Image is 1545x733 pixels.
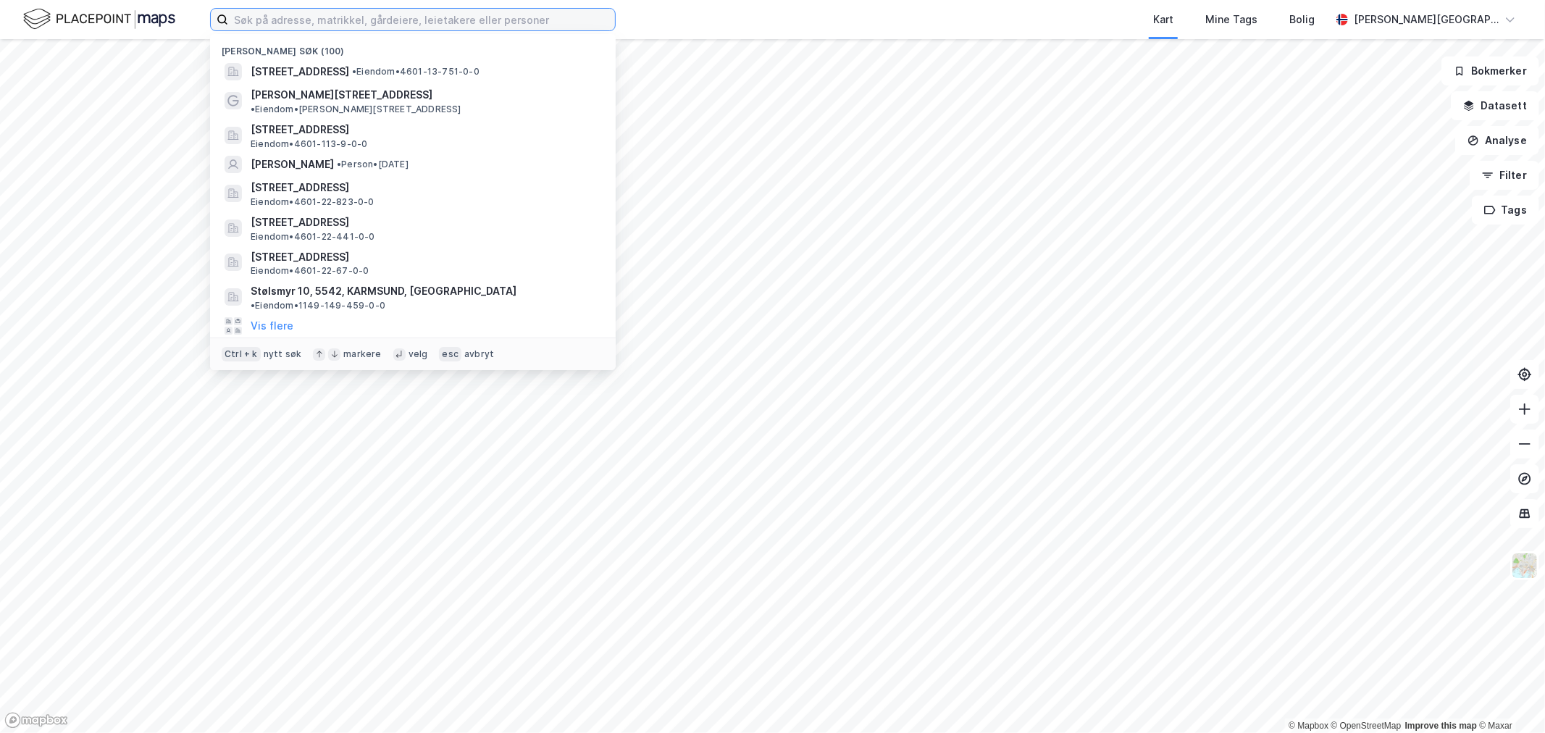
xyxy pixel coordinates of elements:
[251,63,349,80] span: [STREET_ADDRESS]
[1455,126,1539,155] button: Analyse
[1473,663,1545,733] iframe: Chat Widget
[251,104,255,114] span: •
[1289,11,1315,28] div: Bolig
[228,9,615,30] input: Søk på adresse, matrikkel, gårdeiere, leietakere eller personer
[1405,721,1477,731] a: Improve this map
[337,159,341,169] span: •
[251,196,374,208] span: Eiendom • 4601-22-823-0-0
[251,138,367,150] span: Eiendom • 4601-113-9-0-0
[251,282,516,300] span: Stølsmyr 10, 5542, KARMSUND, [GEOGRAPHIC_DATA]
[409,348,428,360] div: velg
[343,348,381,360] div: markere
[1511,552,1538,579] img: Z
[251,248,598,266] span: [STREET_ADDRESS]
[1289,721,1328,731] a: Mapbox
[251,121,598,138] span: [STREET_ADDRESS]
[464,348,494,360] div: avbryt
[1354,11,1499,28] div: [PERSON_NAME][GEOGRAPHIC_DATA]
[251,300,385,311] span: Eiendom • 1149-149-459-0-0
[1451,91,1539,120] button: Datasett
[1472,196,1539,225] button: Tags
[251,156,334,173] span: [PERSON_NAME]
[337,159,409,170] span: Person • [DATE]
[1441,56,1539,85] button: Bokmerker
[352,66,480,78] span: Eiendom • 4601-13-751-0-0
[251,214,598,231] span: [STREET_ADDRESS]
[222,347,261,361] div: Ctrl + k
[23,7,175,32] img: logo.f888ab2527a4732fd821a326f86c7f29.svg
[4,712,68,729] a: Mapbox homepage
[264,348,302,360] div: nytt søk
[210,34,616,60] div: [PERSON_NAME] søk (100)
[251,317,293,335] button: Vis flere
[251,231,375,243] span: Eiendom • 4601-22-441-0-0
[1331,721,1402,731] a: OpenStreetMap
[1205,11,1257,28] div: Mine Tags
[251,179,598,196] span: [STREET_ADDRESS]
[251,300,255,311] span: •
[352,66,356,77] span: •
[251,265,369,277] span: Eiendom • 4601-22-67-0-0
[1153,11,1173,28] div: Kart
[251,86,432,104] span: [PERSON_NAME][STREET_ADDRESS]
[439,347,461,361] div: esc
[1470,161,1539,190] button: Filter
[251,104,461,115] span: Eiendom • [PERSON_NAME][STREET_ADDRESS]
